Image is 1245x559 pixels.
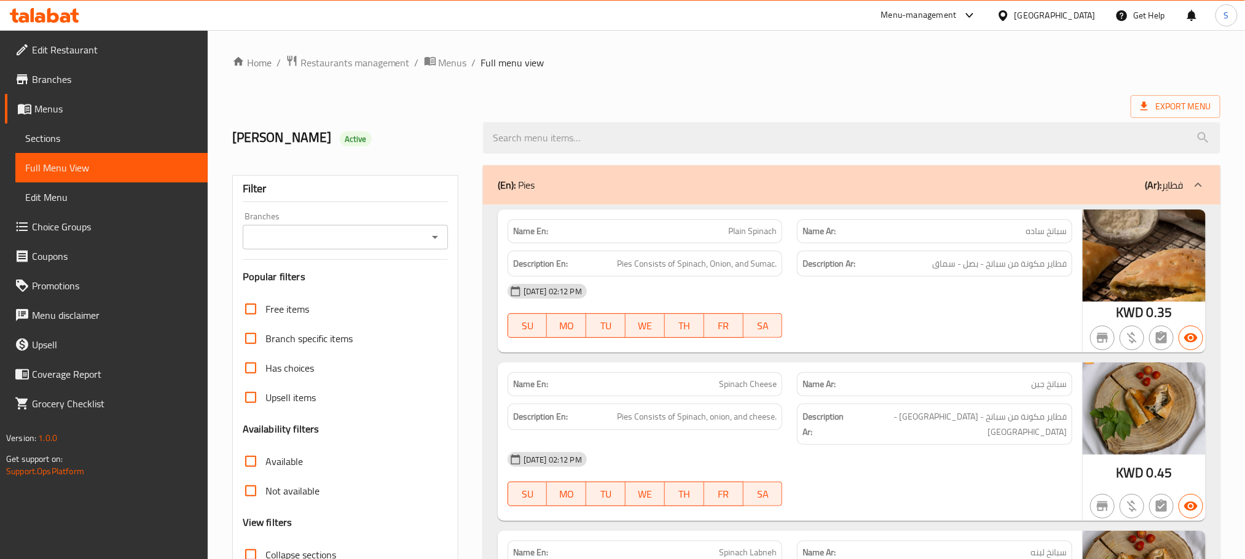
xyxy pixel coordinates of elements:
span: Edit Restaurant [32,42,198,57]
button: WE [626,313,665,338]
div: Active [340,131,372,146]
span: FR [709,485,739,503]
span: KWD [1116,300,1144,324]
p: فطاير [1145,178,1184,192]
button: Purchased item [1120,494,1144,518]
span: SA [748,485,778,503]
strong: Description En: [513,409,568,424]
span: Menu disclaimer [32,308,198,322]
h2: [PERSON_NAME] [232,128,468,147]
span: Get support on: [6,451,63,467]
span: Full menu view [481,55,544,70]
a: Edit Menu [15,182,208,212]
span: 1.0.0 [38,430,57,446]
span: WE [630,317,660,335]
button: Not branch specific item [1090,494,1115,518]
a: Grocery Checklist [5,389,208,418]
span: Edit Menu [25,190,198,205]
strong: Name Ar: [803,225,836,238]
span: Plain Spinach [728,225,777,238]
button: MO [547,482,586,506]
button: WE [626,482,665,506]
span: سبانخ جبن [1031,378,1067,391]
span: Export Menu [1141,99,1211,114]
span: سبانخ لبنه [1031,546,1067,559]
button: Purchased item [1120,326,1144,350]
button: FR [704,482,744,506]
span: Pies Consists of Spinach, onion, and cheese. [617,409,777,424]
span: Spinach Cheese [719,378,777,391]
li: / [277,55,281,70]
span: سبانخ ساده [1026,225,1067,238]
span: SU [513,485,543,503]
a: Coupons [5,241,208,271]
nav: breadcrumb [232,55,1220,71]
span: Grocery Checklist [32,396,198,411]
button: TH [665,313,704,338]
span: فطاير مكونة من سبانخ - بصل - سماق [932,256,1067,272]
div: Filter [243,176,448,202]
a: Promotions [5,271,208,300]
h3: Popular filters [243,270,448,284]
button: TH [665,482,704,506]
a: Home [232,55,272,70]
span: SU [513,317,543,335]
span: Menus [34,101,198,116]
span: SA [748,317,778,335]
h3: Availability filters [243,422,320,436]
span: Upsell [32,337,198,352]
button: Not has choices [1149,326,1174,350]
span: Export Menu [1131,95,1220,118]
button: SA [744,482,783,506]
div: [GEOGRAPHIC_DATA] [1015,9,1096,22]
strong: Description En: [513,256,568,272]
a: Full Menu View [15,153,208,182]
span: [DATE] 02:12 PM [519,454,587,466]
span: 0.45 [1147,461,1172,485]
button: Not has choices [1149,494,1174,518]
div: (En): Pies(Ar):فطاير [483,165,1220,205]
span: Coverage Report [32,367,198,381]
span: Active [340,133,372,145]
span: Not available [265,483,320,498]
strong: Name Ar: [803,378,836,391]
span: [DATE] 02:12 PM [519,286,587,297]
span: Upsell items [265,390,316,405]
span: Sections [25,131,198,146]
span: فطاير مكونة من سبانخ - بصل - جبن [850,409,1067,439]
button: SU [508,313,548,338]
a: Menus [5,94,208,123]
a: Choice Groups [5,212,208,241]
span: KWD [1116,461,1144,485]
span: Promotions [32,278,198,293]
strong: Name En: [513,378,548,391]
button: TU [586,482,626,506]
span: MO [552,317,581,335]
span: Branches [32,72,198,87]
a: Restaurants management [286,55,410,71]
a: Coverage Report [5,359,208,389]
span: WE [630,485,660,503]
a: Edit Restaurant [5,35,208,64]
button: Open [426,229,444,246]
b: (En): [498,176,516,194]
span: TH [670,317,699,335]
a: Branches [5,64,208,94]
span: TU [591,317,621,335]
span: Pies Consists of Spinach, Onion, and Sumac. [617,256,777,272]
a: Sections [15,123,208,153]
a: Menus [424,55,467,71]
span: Available [265,454,303,469]
h3: View filters [243,515,293,530]
a: Menu disclaimer [5,300,208,330]
span: FR [709,317,739,335]
span: Choice Groups [32,219,198,234]
button: Not branch specific item [1090,326,1115,350]
div: Menu-management [881,8,957,23]
button: MO [547,313,586,338]
span: Restaurants management [300,55,410,70]
li: / [415,55,419,70]
span: Menus [439,55,467,70]
span: TH [670,485,699,503]
span: Branch specific items [265,331,353,346]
